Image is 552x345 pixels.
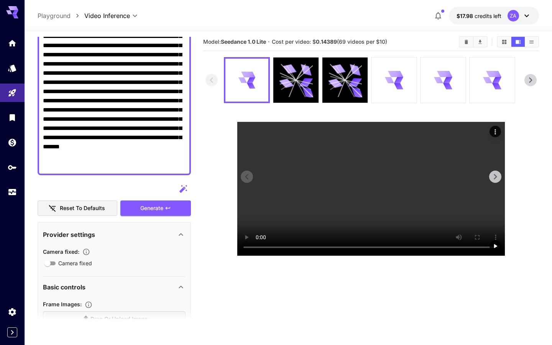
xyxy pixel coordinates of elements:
div: API Keys [8,163,17,172]
nav: breadcrumb [38,11,84,20]
p: Basic controls [43,283,85,292]
span: credits left [475,13,501,19]
button: $17.98171ZA [449,7,539,25]
div: Clear videosDownload All [459,36,488,48]
button: Upload frame images. [82,301,95,309]
button: Reset to defaults [38,200,117,216]
button: Show videos in grid view [498,37,511,47]
span: Frame Images : [43,301,82,307]
span: Camera fixed [58,259,92,267]
span: Camera fixed : [43,248,79,255]
b: 0.14389 [316,38,337,45]
span: $17.98 [457,13,475,19]
div: Home [8,38,17,48]
div: Wallet [8,138,17,147]
div: Basic controls [43,278,186,296]
button: Show videos in list view [525,37,538,47]
span: Generate [140,204,163,213]
div: $17.98171 [457,12,501,20]
div: Playground [8,88,17,98]
div: Actions [490,126,501,137]
div: Models [8,63,17,73]
button: Expand sidebar [7,327,17,337]
div: Settings [8,307,17,317]
button: Generate [120,200,191,216]
p: Provider settings [43,230,95,239]
div: Provider settings [43,225,186,244]
div: Library [8,113,17,122]
div: ZA [508,10,519,21]
b: Seedance 1.0 Lite [221,38,266,45]
div: Play video [490,240,501,252]
div: Usage [8,187,17,197]
span: Model: [203,38,266,45]
span: Video Inference [84,11,130,20]
button: Download All [473,37,487,47]
p: · [268,37,270,46]
div: Show videos in grid viewShow videos in video viewShow videos in list view [497,36,539,48]
button: Clear videos [460,37,473,47]
button: Show videos in video view [511,37,525,47]
a: Playground [38,11,71,20]
span: Cost per video: $ (69 videos per $10) [272,38,387,45]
